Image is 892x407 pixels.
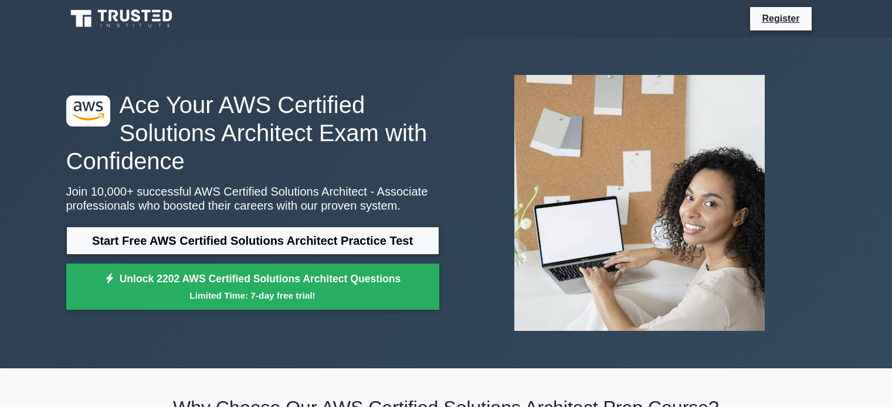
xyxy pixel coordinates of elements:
[66,227,439,255] a: Start Free AWS Certified Solutions Architect Practice Test
[66,264,439,310] a: Unlock 2202 AWS Certified Solutions Architect QuestionsLimited Time: 7-day free trial!
[66,91,439,175] h1: Ace Your AWS Certified Solutions Architect Exam with Confidence
[81,289,425,302] small: Limited Time: 7-day free trial!
[66,184,439,213] p: Join 10,000+ successful AWS Certified Solutions Architect - Associate professionals who boosted t...
[755,11,806,26] a: Register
